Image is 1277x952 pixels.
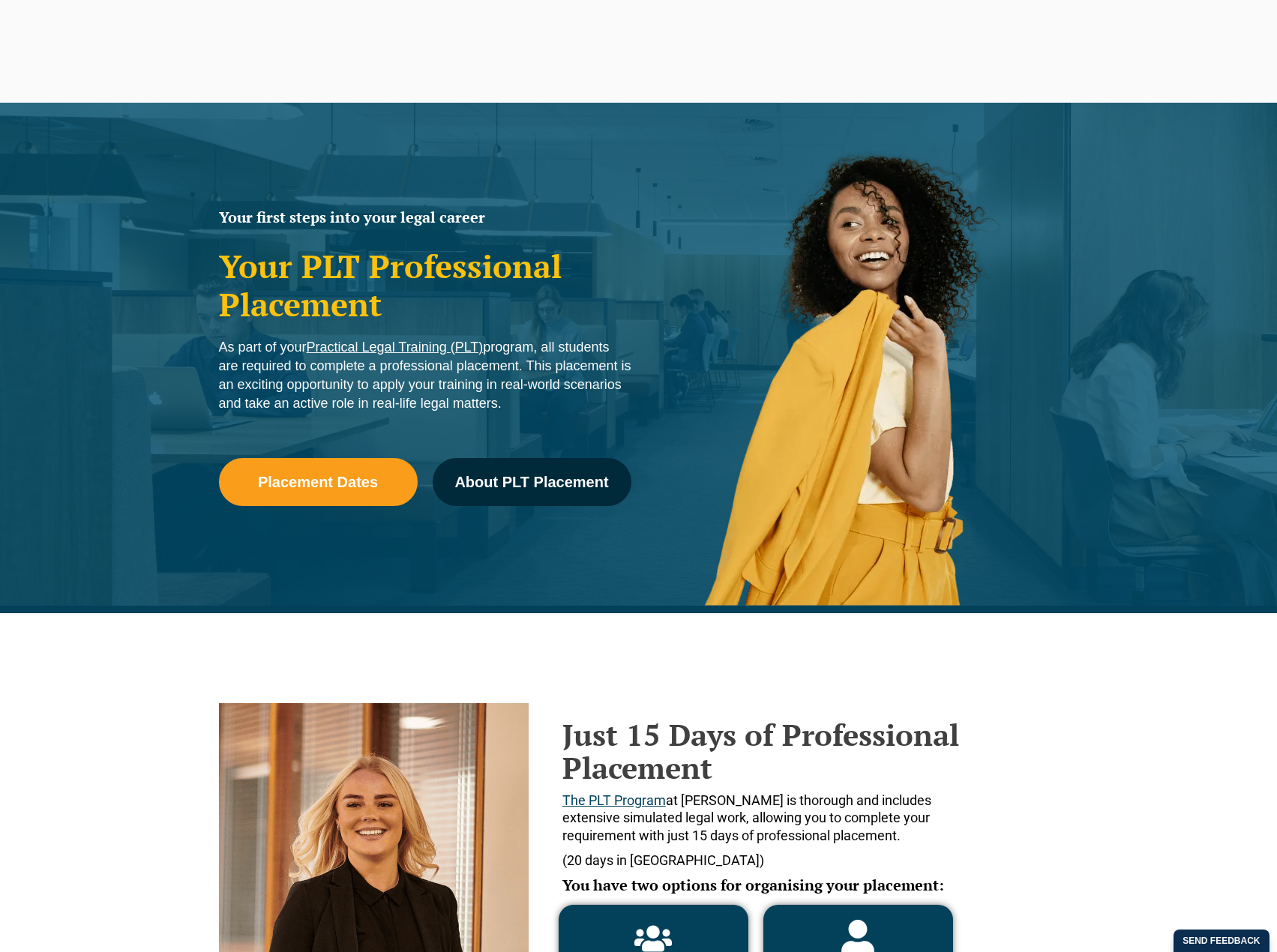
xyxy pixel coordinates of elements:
span: (20 days in [GEOGRAPHIC_DATA]) [562,852,764,868]
a: Placement Dates [219,458,418,506]
a: The PLT Program [562,792,666,808]
span: You have two options for organising your placement: [562,875,944,895]
h2: Your first steps into your legal career [219,210,631,225]
h1: Your PLT Professional Placement [219,247,631,323]
span: About PLT Placement [454,475,608,489]
a: Practical Legal Training (PLT) [307,340,484,355]
span: Placement Dates [258,475,378,489]
a: About PLT Placement [433,458,631,506]
span: at [PERSON_NAME] is thorough and includes extensive simulated legal work, allowing you to complet... [562,792,931,843]
span: As part of your program, all students are required to complete a professional placement. This pla... [219,340,631,411]
strong: Just 15 Days of Professional Placement [562,714,959,787]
